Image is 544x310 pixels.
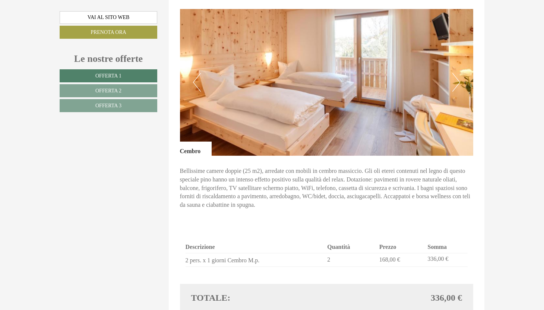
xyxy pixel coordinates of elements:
[186,253,325,266] td: 2 pers. x 1 giorni Cembro M.p.
[431,291,462,304] span: 336,00 €
[95,73,121,79] span: Offerta 1
[95,88,121,94] span: Offerta 2
[186,241,325,253] th: Descrizione
[425,241,468,253] th: Somma
[376,241,425,253] th: Prezzo
[60,26,157,39] a: Prenota ora
[180,9,474,156] img: image
[425,253,468,266] td: 336,00 €
[60,52,157,66] div: Le nostre offerte
[180,142,212,156] div: Cembro
[379,256,400,263] span: 168,00 €
[186,291,327,304] div: Totale:
[60,11,157,24] a: Vai al sito web
[180,167,474,209] p: Bellissime camere doppie (25 m2), arredate con mobili in cembro massiccio. Gli oli eterei contenu...
[452,73,460,92] button: Next
[193,73,201,92] button: Previous
[95,103,121,108] span: Offerta 3
[324,253,376,266] td: 2
[324,241,376,253] th: Quantità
